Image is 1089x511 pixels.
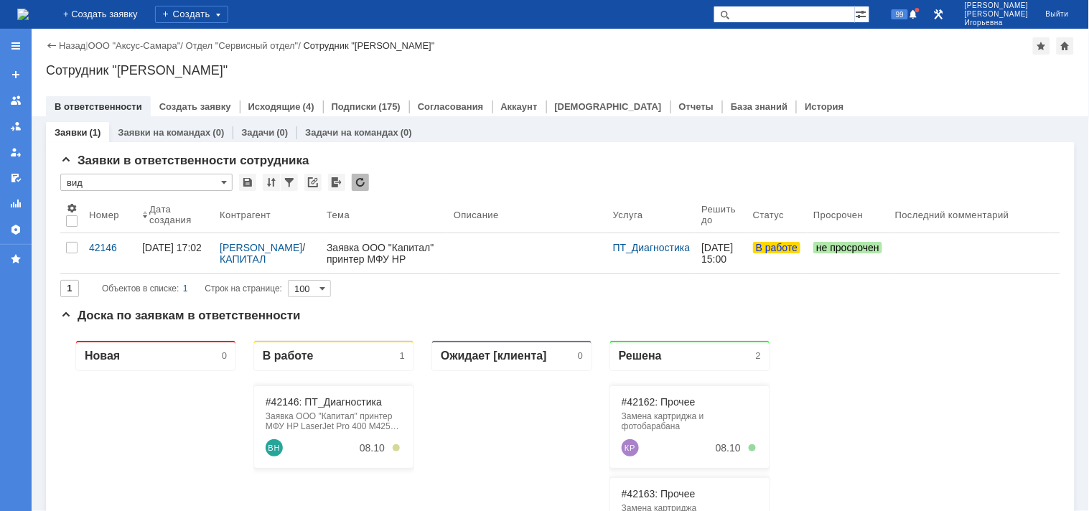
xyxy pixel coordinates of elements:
div: / [186,40,304,51]
div: Номер [89,210,119,220]
a: Заявки на командах [4,89,27,112]
a: Перейти на домашнюю страницу [17,9,29,20]
a: Отдел "Сервисный отдел" [186,40,299,51]
a: [DEMOGRAPHIC_DATA] [555,101,662,112]
a: Перейти в интерфейс администратора [930,6,948,23]
span: Заявки в ответственности сотрудника [60,154,309,167]
div: 0 [518,22,523,32]
div: Обновлять список [352,174,369,191]
div: Замена картриджа и фотобарабана [561,83,698,103]
div: Статус [753,210,784,220]
a: #42163: Прочее [561,159,635,171]
a: Каюшников Руслан Константинович [561,111,579,128]
a: Согласования [418,101,484,112]
a: Аккаунт [501,101,538,112]
a: Мои согласования [4,167,27,189]
div: #42163: Прочее [561,159,698,171]
div: Скопировать ссылку на список [304,174,322,191]
div: 5. Менее 100% [688,197,696,205]
div: / [88,40,186,51]
a: ООО "Аксус-Самара" [88,40,181,51]
div: Услуга [613,210,643,220]
div: Сохранить вид [239,174,256,191]
div: 42146 [89,242,131,253]
div: Описание [454,210,499,220]
div: / [220,242,315,265]
div: 0 [162,22,167,32]
a: Волоскова Наталья Владимировна [205,111,223,128]
div: Добавить в избранное [1033,37,1050,55]
span: не просрочен [813,242,882,253]
a: В работе [747,233,808,273]
a: [DATE] 17:02 [136,233,214,273]
div: 1 [183,280,188,297]
a: Подписки [332,101,377,112]
div: 08.10.2025 [655,113,681,125]
div: 4. Менее 60% [332,116,340,123]
div: Заявка ООО "Капитал" принтер МФУ HP LaserJet Pro 400 M425dn A4 от [DATE] [327,242,442,265]
a: Заявка ООО "Капитал" принтер МФУ HP LaserJet Pro 400 M425dn A4 от [DATE] [321,233,448,273]
div: 08.10.2025 [299,113,324,125]
a: Исходящие [248,101,301,112]
a: не просрочен [808,233,889,273]
div: Сделать домашней страницей [1057,37,1074,55]
div: (4) [303,101,314,112]
div: В работе [202,20,253,34]
a: Настройки [4,218,27,241]
div: Фильтрация... [281,174,298,191]
th: Услуга [607,197,696,233]
div: 08.10.2025 [655,195,681,207]
span: [PERSON_NAME] [965,1,1029,10]
div: (0) [401,127,412,138]
div: Новая [24,20,60,34]
div: Заявка ООО "Капитал" принтер МФУ HP LaserJet Pro 400 M425dn A4 от 06.10.2025 [205,83,342,103]
span: Доска по заявкам в ответственности [60,309,301,322]
a: [PERSON_NAME] [220,242,302,253]
div: Контрагент [220,210,271,220]
th: Статус [747,197,808,233]
a: #42146: ПТ_Диагностика [205,67,322,79]
div: Сотрудник "[PERSON_NAME]" [46,63,1075,78]
a: Отчеты [679,101,714,112]
a: [DATE] 15:00 [696,233,747,273]
a: Отчеты [4,192,27,215]
div: Последний комментарий [895,210,1009,220]
div: 5. Менее 100% [688,116,696,123]
div: Решить до [701,204,742,225]
div: Сотрудник "[PERSON_NAME]" [304,40,435,51]
div: #42162: Прочее [561,67,698,79]
a: Назад [59,40,85,51]
a: 42146 [83,233,136,273]
img: logo [17,9,29,20]
div: Экспорт списка [328,174,345,191]
a: Задачи на командах [305,127,398,138]
a: Заявки [55,127,87,138]
span: Игорьевна [965,19,1029,27]
div: | [85,39,88,50]
a: #42162: Прочее [561,67,635,79]
a: В ответственности [55,101,142,112]
a: История [805,101,843,112]
div: Просрочен [813,210,863,220]
div: [DATE] 17:02 [142,242,202,253]
a: ПТ_Диагностика [613,242,691,253]
div: 2 [696,22,701,32]
div: (0) [212,127,224,138]
a: КАПИТАЛ [220,253,266,265]
th: Тема [321,197,448,233]
div: (1) [89,127,101,138]
div: Тема [327,210,350,220]
div: Решена [558,20,602,34]
span: 99 [892,9,908,19]
a: Заявки на командах [118,127,210,138]
a: Заявки в моей ответственности [4,115,27,138]
div: Сортировка... [263,174,280,191]
i: Строк на странице: [102,280,282,297]
span: Настройки [66,202,78,214]
span: Расширенный поиск [855,6,869,20]
a: Создать заявку [159,101,231,112]
a: Мои заявки [4,141,27,164]
th: Дата создания [136,197,214,233]
div: Создать [155,6,228,23]
a: Задачи [241,127,274,138]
